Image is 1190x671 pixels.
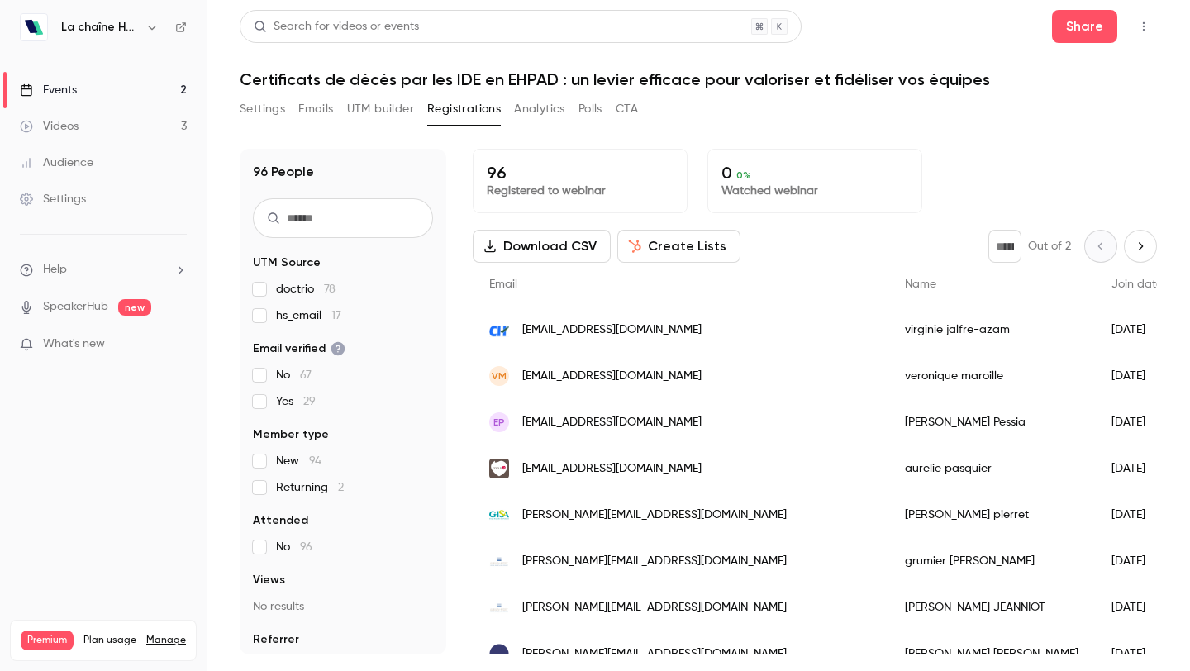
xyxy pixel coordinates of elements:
span: Returning [276,479,344,496]
button: Next page [1124,230,1157,263]
span: [PERSON_NAME][EMAIL_ADDRESS][DOMAIN_NAME] [522,599,787,616]
p: No results [253,598,433,615]
div: veronique maroille [888,353,1095,399]
div: [DATE] [1095,399,1179,445]
span: new [118,299,151,316]
span: Premium [21,631,74,650]
span: [EMAIL_ADDRESS][DOMAIN_NAME] [522,460,702,478]
div: Videos [20,118,79,135]
button: Analytics [514,96,565,122]
span: Email verified [253,340,345,357]
span: No [276,539,312,555]
h6: La chaîne Hublo [61,19,139,36]
div: [DATE] [1095,584,1179,631]
img: colisee.fr [489,644,509,664]
div: [PERSON_NAME] Pessia [888,399,1095,445]
img: ch-villefranche-rouergue.fr [489,320,509,340]
p: Out of 2 [1028,238,1071,255]
button: CTA [616,96,638,122]
div: [DATE] [1095,307,1179,353]
div: Events [20,82,77,98]
a: SpeakerHub [43,298,108,316]
span: 67 [300,369,312,381]
span: [PERSON_NAME][EMAIL_ADDRESS][DOMAIN_NAME] [522,507,787,524]
span: doctrio [276,281,336,297]
span: Name [905,278,936,290]
button: Emails [298,96,333,122]
span: vm [492,369,507,383]
span: 29 [303,396,316,407]
button: Create Lists [617,230,740,263]
span: No [276,367,312,383]
img: La chaîne Hublo [21,14,47,40]
img: ch-epernay.fr [489,597,509,617]
button: Polls [578,96,602,122]
span: Help [43,261,67,278]
button: Download CSV [473,230,611,263]
span: Email [489,278,517,290]
div: Audience [20,155,93,171]
span: 94 [309,455,321,467]
div: Settings [20,191,86,207]
span: hs_email [276,307,341,324]
p: 96 [487,163,674,183]
span: Member type [253,426,329,443]
span: [EMAIL_ADDRESS][DOMAIN_NAME] [522,368,702,385]
span: [PERSON_NAME][EMAIL_ADDRESS][DOMAIN_NAME] [522,553,787,570]
span: Views [253,572,285,588]
li: help-dropdown-opener [20,261,187,278]
p: Registered to webinar [487,183,674,199]
span: 96 [300,541,312,553]
div: aurelie pasquier [888,445,1095,492]
p: 0 [721,163,908,183]
div: [DATE] [1095,538,1179,584]
span: Join date [1111,278,1163,290]
img: ch-epernay.fr [489,551,509,571]
h1: 96 People [253,162,314,182]
div: [DATE] [1095,445,1179,492]
h1: Certificats de décès par les IDE en EHPAD : un levier efficace pour valoriser et fidéliser vos éq... [240,69,1157,89]
span: 2 [338,482,344,493]
span: 78 [324,283,336,295]
div: virginie jalfre-azam [888,307,1095,353]
span: Referrer [253,631,299,648]
span: EP [493,415,505,430]
button: Registrations [427,96,501,122]
span: [EMAIL_ADDRESS][DOMAIN_NAME] [522,321,702,339]
span: New [276,453,321,469]
div: Search for videos or events [254,18,419,36]
span: 17 [331,310,341,321]
img: ch-ghsa.fr [489,505,509,525]
span: Plan usage [83,634,136,647]
div: [PERSON_NAME] pierret [888,492,1095,538]
span: UTM Source [253,255,321,271]
iframe: Noticeable Trigger [167,337,187,352]
span: [EMAIL_ADDRESS][DOMAIN_NAME] [522,414,702,431]
span: [PERSON_NAME][EMAIL_ADDRESS][DOMAIN_NAME] [522,645,787,663]
div: [DATE] [1095,353,1179,399]
span: Yes [276,393,316,410]
button: Share [1052,10,1117,43]
button: UTM builder [347,96,414,122]
span: What's new [43,335,105,353]
span: Attended [253,512,308,529]
div: [PERSON_NAME] JEANNIOT [888,584,1095,631]
p: Watched webinar [721,183,908,199]
a: Manage [146,634,186,647]
button: Settings [240,96,285,122]
span: 0 % [736,169,751,181]
img: domusvi.com [489,459,509,478]
div: [DATE] [1095,492,1179,538]
div: grumier [PERSON_NAME] [888,538,1095,584]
